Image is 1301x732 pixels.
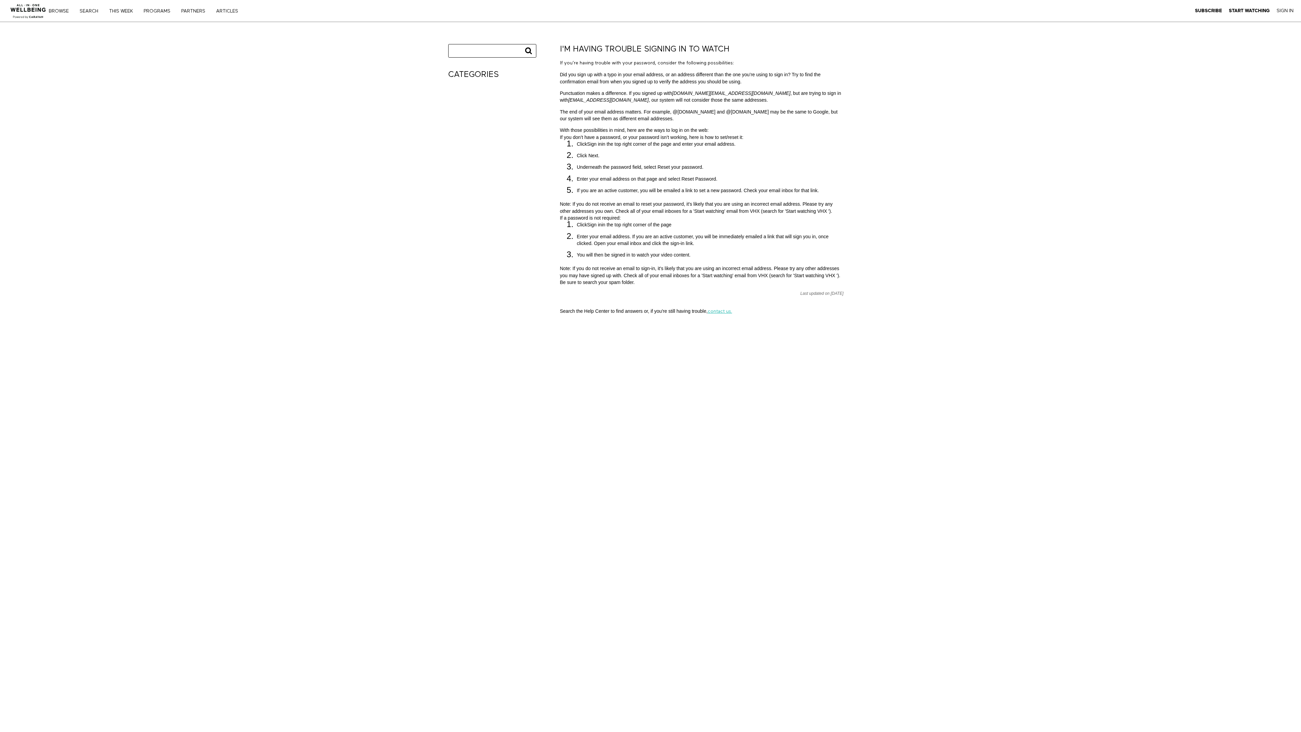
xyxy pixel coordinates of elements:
strong: Sign in [587,222,602,227]
li: Enter your email address on that page and select Reset Password. [567,176,844,182]
strong: Sign in [587,141,602,147]
input: Search [448,44,536,58]
h2: Categories [448,69,499,80]
a: Search [77,9,105,14]
li: Click Next. [567,152,844,159]
li: Enter your email address. If you are an active customer, you will be immediately emailed a link t... [567,233,844,247]
p: If you’re having trouble with your password, consider the following possibilities: [560,60,844,66]
a: Using the Android App [448,146,513,151]
a: Subscribing [448,122,483,127]
a: Sign In [1277,8,1294,14]
li: Underneath the password field, select Reset your password. [567,164,844,170]
i: Last updated on [DATE] [800,291,843,297]
li: The end of your email address matters. For example, @[DOMAIN_NAME] and @[DOMAIN_NAME] may be the ... [560,108,844,122]
li: Punctuation makes a difference. If you signed up with , but are trying to sign in with , our syst... [560,90,844,104]
a: THIS WEEK [107,9,140,14]
nav: Primary [54,7,252,14]
a: ARTICLES [214,9,245,14]
a: Purchasing/Renting [448,110,507,115]
a: Watching [448,158,475,163]
h3: I'm having trouble signing in to watch [560,44,729,55]
div: With those possibilities in mind, here are the ways to log in on the web: [560,127,844,134]
div: : If you do not receive an email to reset your password, it's likely that you are using an incorr... [560,201,844,215]
div: : If you do not receive an email to sign-in, it's likely that you are using an incorrect email ad... [560,265,844,286]
div: Search the Help Center to find answers or, if you're still having trouble, [560,308,844,315]
a: Subscribe [1195,8,1222,14]
a: PARTNERS [179,9,212,14]
em: [DOMAIN_NAME][EMAIL_ADDRESS][DOMAIN_NAME] [672,90,790,96]
strong: Subscribe [1195,8,1222,13]
li: You will then be signed in to watch your video content. [567,251,844,258]
strong: Start Watching [1229,8,1270,13]
li: Click in the top right corner of the page and enter your email address. [567,141,844,147]
strong: If a password is not required: [560,215,621,221]
em: [EMAIL_ADDRESS][DOMAIN_NAME] [568,97,648,103]
a: Start Watching [1229,8,1270,14]
a: PROGRAMS [141,9,178,14]
strong: If you don’t have a password, or your password isn’t working, here is how to set/reset it: [560,135,744,140]
a: Account Settings [448,86,502,91]
li: Click in the top right corner of the page [567,221,844,228]
a: contact us. [708,309,732,314]
a: Downloading [448,98,488,103]
li: If you are an active customer, you will be emailed a link to set a new password. Check your email... [567,187,844,194]
strong: Note [560,266,570,271]
a: Using the iOS App [448,134,498,139]
strong: Note [560,201,570,207]
a: Browse [46,9,76,14]
li: Did you sign up with a typo in your email address, or an address different than the one you’re us... [560,71,844,85]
